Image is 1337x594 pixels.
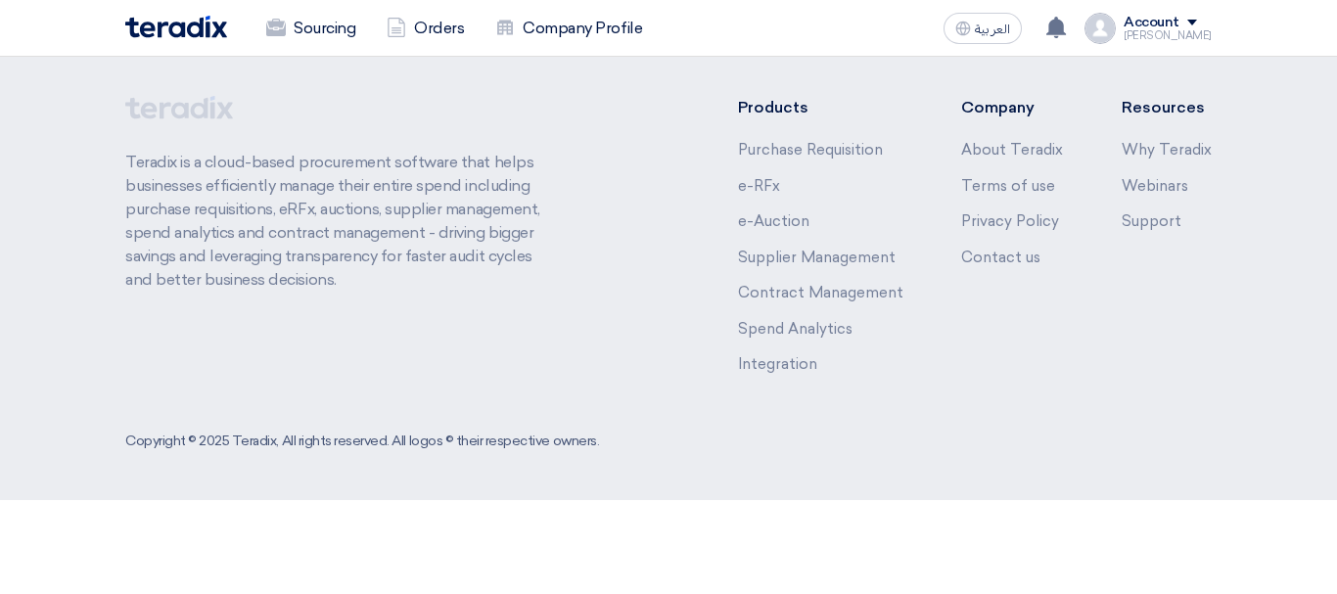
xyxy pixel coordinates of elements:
a: Sourcing [251,7,371,50]
a: Contract Management [738,284,903,301]
a: Integration [738,355,817,373]
img: profile_test.png [1084,13,1116,44]
a: Webinars [1122,177,1188,195]
li: Resources [1122,96,1212,119]
div: Copyright © 2025 Teradix, All rights reserved. All logos © their respective owners. [125,431,599,451]
a: Company Profile [480,7,658,50]
a: Spend Analytics [738,320,853,338]
a: Orders [371,7,480,50]
a: About Teradix [961,141,1063,159]
img: Teradix logo [125,16,227,38]
a: Purchase Requisition [738,141,883,159]
a: e-Auction [738,212,809,230]
a: Support [1122,212,1181,230]
a: Contact us [961,249,1040,266]
div: Account [1124,15,1179,31]
a: Privacy Policy [961,212,1059,230]
li: Company [961,96,1063,119]
p: Teradix is a cloud-based procurement software that helps businesses efficiently manage their enti... [125,151,560,292]
span: العربية [975,23,1010,36]
div: [PERSON_NAME] [1124,30,1212,41]
button: العربية [944,13,1022,44]
a: Supplier Management [738,249,896,266]
a: Terms of use [961,177,1055,195]
a: Why Teradix [1122,141,1212,159]
a: e-RFx [738,177,780,195]
li: Products [738,96,903,119]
